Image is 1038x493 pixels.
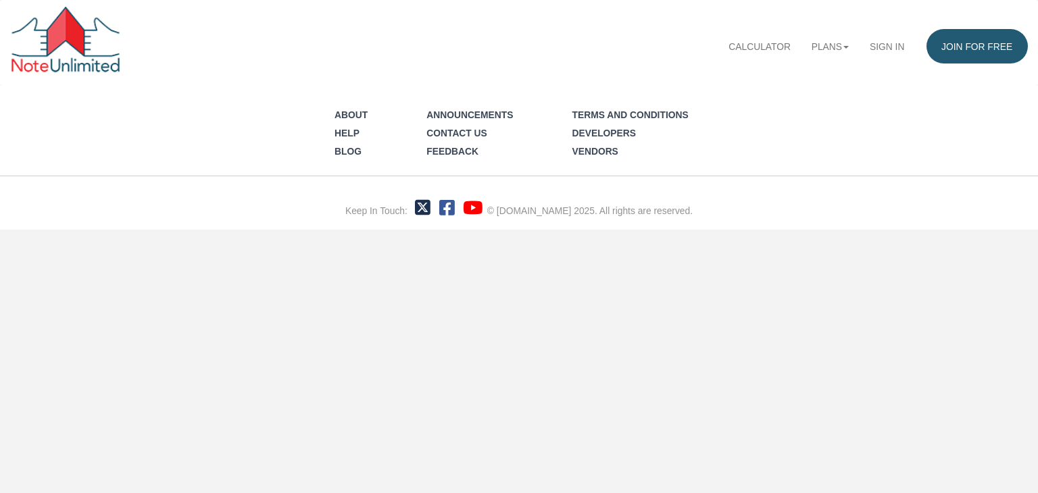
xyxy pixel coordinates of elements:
[801,29,859,63] a: Plans
[335,128,360,138] a: Help
[926,29,1028,63] a: Join for FREE
[426,109,513,120] a: Announcements
[335,146,362,157] a: Blog
[426,128,487,138] a: Contact Us
[718,29,801,63] a: Calculator
[572,109,689,120] a: Terms and Conditions
[572,128,636,138] a: Developers
[860,29,915,63] a: Sign in
[572,146,618,157] a: Vendors
[335,109,368,120] a: About
[487,205,693,218] div: © [DOMAIN_NAME] 2025. All rights are reserved.
[426,146,478,157] a: Feedback
[345,205,407,218] div: Keep In Touch:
